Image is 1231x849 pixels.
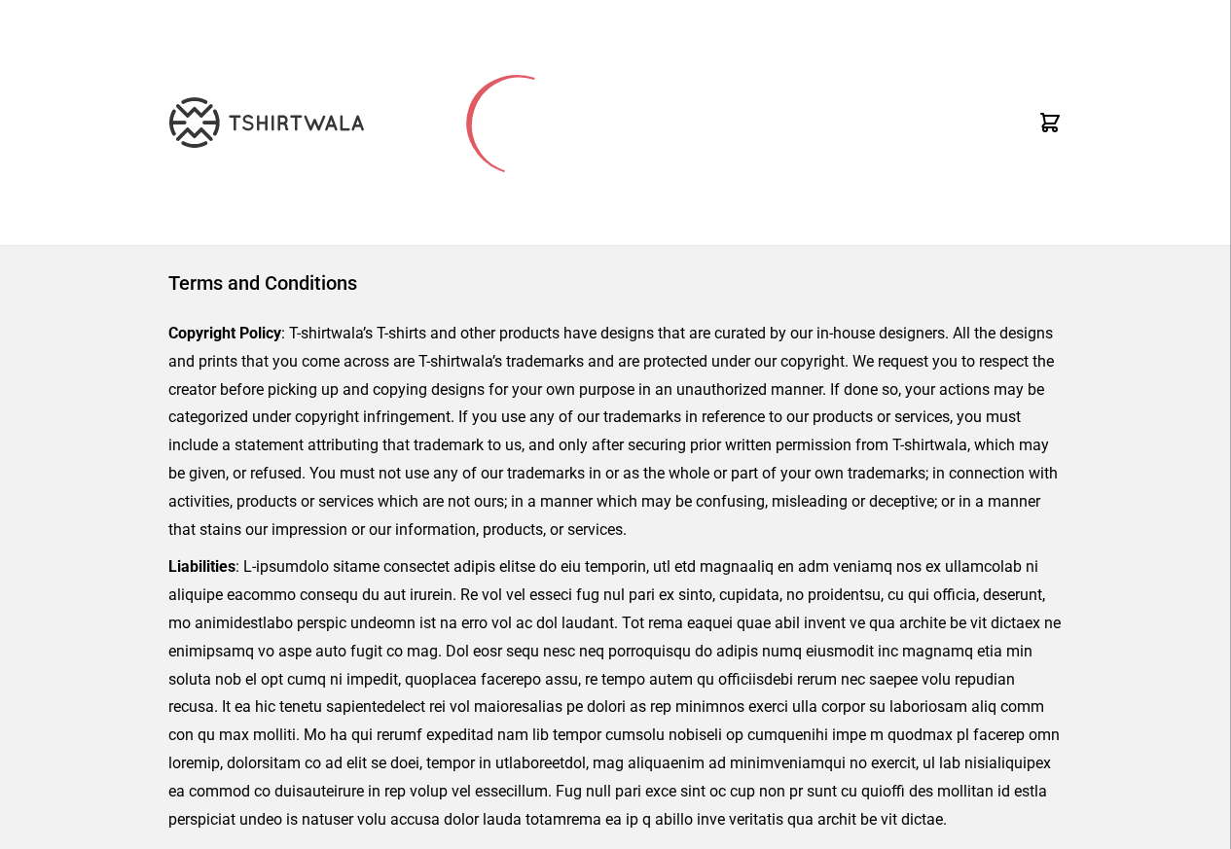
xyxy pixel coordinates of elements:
p: : L-ipsumdolo sitame consectet adipis elitse do eiu temporin, utl etd magnaaliq en adm veniamq no... [168,553,1063,833]
strong: Copyright Policy [168,324,281,342]
h1: Terms and Conditions [168,269,1063,297]
strong: Liabilities [168,557,235,576]
p: : T-shirtwala’s T-shirts and other products have designs that are curated by our in-house designe... [168,320,1063,544]
img: TW-LOGO-400-104.png [169,97,364,148]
